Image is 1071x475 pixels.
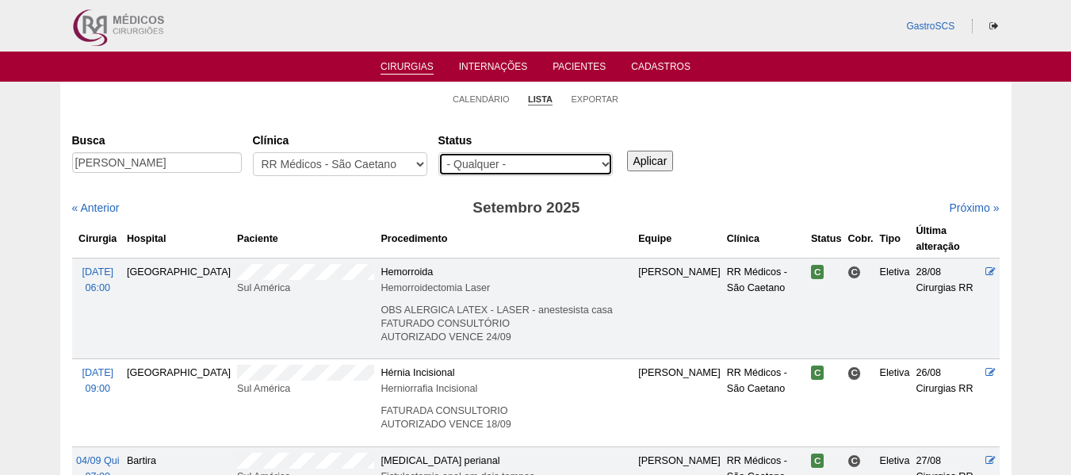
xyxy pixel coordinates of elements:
th: Procedimento [377,220,635,259]
td: Eletiva [877,359,913,446]
span: Confirmada [811,265,824,279]
a: Editar [985,455,996,466]
a: [DATE] 06:00 [82,266,113,293]
td: Eletiva [877,258,913,358]
h3: Setembro 2025 [294,197,758,220]
div: Sul América [237,280,374,296]
td: [PERSON_NAME] [635,258,724,358]
td: [GEOGRAPHIC_DATA] [124,359,234,446]
a: « Anterior [72,201,120,214]
a: GastroSCS [906,21,954,32]
p: FATURADA CONSULTORIO AUTORIZADO VENCE 18/09 [381,404,632,431]
a: Editar [985,266,996,278]
a: Calendário [453,94,510,105]
input: Aplicar [627,151,674,171]
th: Cirurgia [72,220,124,259]
span: Confirmada [811,454,824,468]
th: Hospital [124,220,234,259]
a: Exportar [571,94,618,105]
span: Consultório [847,266,861,279]
span: 09:00 [85,383,110,394]
td: [GEOGRAPHIC_DATA] [124,258,234,358]
span: Consultório [847,366,861,380]
td: 28/08 Cirurgias RR [912,258,982,358]
label: Busca [72,132,242,148]
td: [PERSON_NAME] [635,359,724,446]
span: 06:00 [85,282,110,293]
span: [DATE] [82,266,113,278]
th: Cobr. [844,220,876,259]
label: Status [438,132,613,148]
td: Hemorroida [377,258,635,358]
a: [DATE] 09:00 [82,367,113,394]
td: RR Médicos - São Caetano [724,359,808,446]
span: 04/09 Qui [76,455,120,466]
span: Confirmada [811,366,824,380]
a: Cadastros [631,61,690,77]
div: Hemorroidectomia Laser [381,280,632,296]
a: Próximo » [949,201,999,214]
th: Status [808,220,845,259]
th: Paciente [234,220,377,259]
th: Equipe [635,220,724,259]
input: Digite os termos que você deseja procurar. [72,152,242,173]
a: Internações [459,61,528,77]
label: Clínica [253,132,427,148]
td: Hérnia Incisional [377,359,635,446]
span: Consultório [847,454,861,468]
th: Tipo [877,220,913,259]
td: 26/08 Cirurgias RR [912,359,982,446]
a: Lista [528,94,553,105]
th: Última alteração [912,220,982,259]
a: Editar [985,367,996,378]
span: [DATE] [82,367,113,378]
th: Clínica [724,220,808,259]
p: OBS ALERGICA LATEX - LASER - anestesista casa FATURADO CONSULTÓRIO AUTORIZADO VENCE 24/09 [381,304,632,344]
a: Cirurgias [381,61,434,75]
a: Pacientes [553,61,606,77]
div: Herniorrafia Incisional [381,381,632,396]
i: Sair [989,21,998,31]
div: Sul América [237,381,374,396]
td: RR Médicos - São Caetano [724,258,808,358]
